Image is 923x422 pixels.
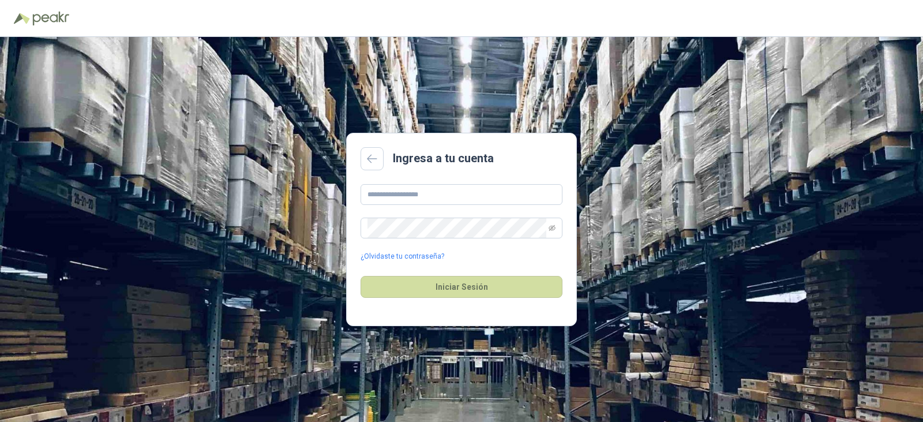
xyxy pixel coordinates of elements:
img: Logo [14,13,30,24]
img: Peakr [32,12,69,25]
a: ¿Olvidaste tu contraseña? [361,251,444,262]
h2: Ingresa a tu cuenta [393,150,494,167]
span: eye-invisible [549,225,556,231]
button: Iniciar Sesión [361,276,562,298]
